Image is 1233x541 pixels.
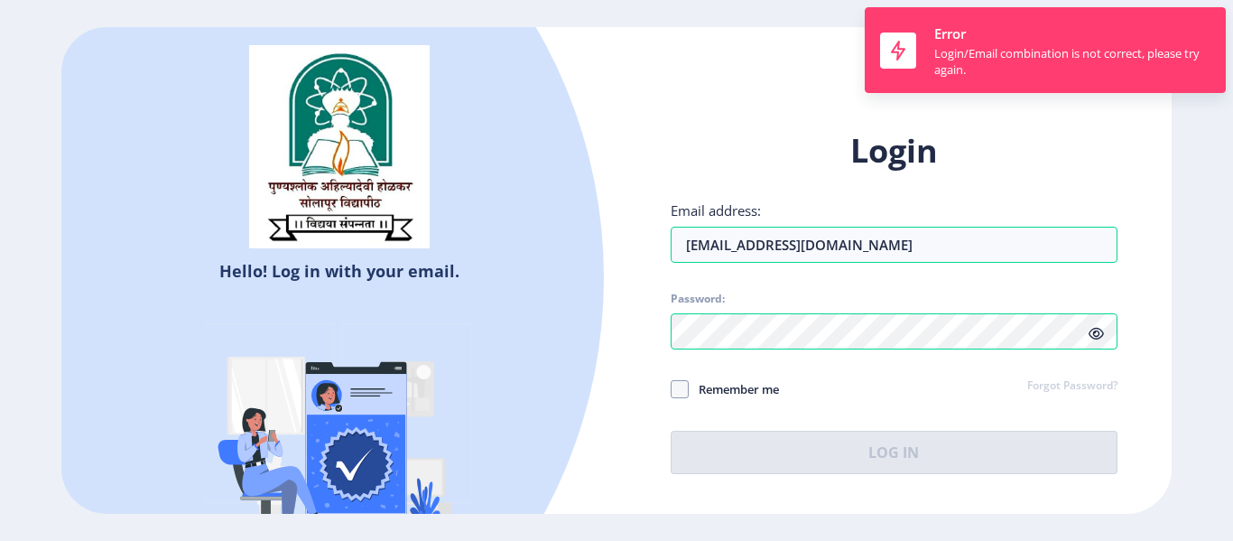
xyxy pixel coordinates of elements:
[934,45,1210,78] div: Login/Email combination is not correct, please try again.
[689,378,779,400] span: Remember me
[671,292,725,306] label: Password:
[934,24,966,42] span: Error
[671,201,761,219] label: Email address:
[671,431,1117,474] button: Log In
[671,129,1117,173] h1: Login
[1027,378,1117,395] a: Forgot Password?
[671,227,1117,263] input: Email address
[249,45,430,249] img: sulogo.png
